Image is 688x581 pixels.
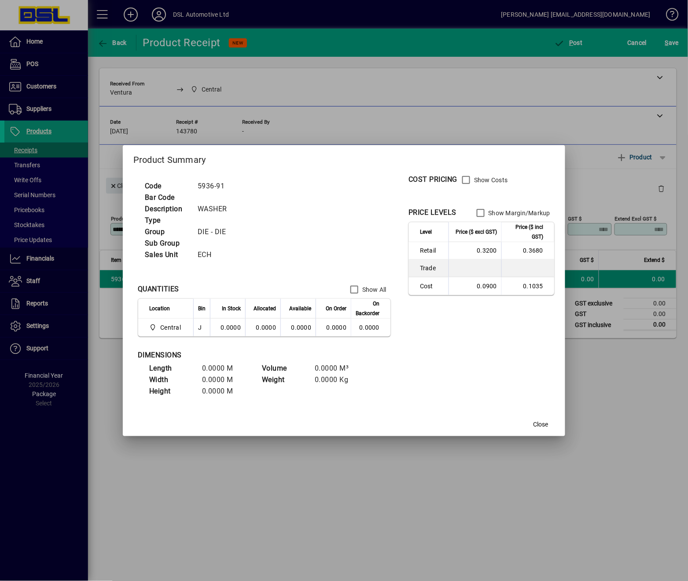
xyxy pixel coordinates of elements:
[138,284,179,294] div: QUANTITIES
[408,207,456,218] div: PRICE LEVELS
[472,176,508,184] label: Show Costs
[280,319,316,336] td: 0.0000
[193,319,210,336] td: J
[145,386,198,397] td: Height
[501,277,554,295] td: 0.1035
[145,374,198,386] td: Width
[140,180,193,192] td: Code
[245,319,280,336] td: 0.0000
[193,249,246,261] td: ECH
[326,304,346,313] span: On Order
[258,363,310,374] td: Volume
[160,323,181,332] span: Central
[501,242,554,260] td: 0.3680
[351,319,390,336] td: 0.0000
[420,227,432,237] span: Level
[506,222,543,242] span: Price ($ incl GST)
[254,304,276,313] span: Allocated
[408,174,457,185] div: COST PRICING
[258,374,310,386] td: Weight
[198,304,206,313] span: Bin
[140,192,193,203] td: Bar Code
[198,386,250,397] td: 0.0000 M
[327,324,347,331] span: 0.0000
[449,242,501,260] td: 0.3200
[420,282,444,290] span: Cost
[310,363,363,374] td: 0.0000 M³
[193,226,246,238] td: DIE - DIE
[140,203,193,215] td: Description
[140,226,193,238] td: Group
[140,238,193,249] td: Sub Group
[138,350,358,360] div: DIMENSIONS
[420,246,444,255] span: Retail
[193,180,246,192] td: 5936-91
[533,420,548,429] span: Close
[487,209,551,217] label: Show Margin/Markup
[361,285,386,294] label: Show All
[193,203,246,215] td: WASHER
[310,374,363,386] td: 0.0000 Kg
[456,227,497,237] span: Price ($ excl GST)
[526,417,555,433] button: Close
[140,215,193,226] td: Type
[198,374,250,386] td: 0.0000 M
[210,319,245,336] td: 0.0000
[222,304,241,313] span: In Stock
[289,304,311,313] span: Available
[140,249,193,261] td: Sales Unit
[449,277,501,295] td: 0.0900
[145,363,198,374] td: Length
[149,322,184,333] span: Central
[149,304,170,313] span: Location
[356,299,379,318] span: On Backorder
[198,363,250,374] td: 0.0000 M
[420,264,444,272] span: Trade
[123,145,565,171] h2: Product Summary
